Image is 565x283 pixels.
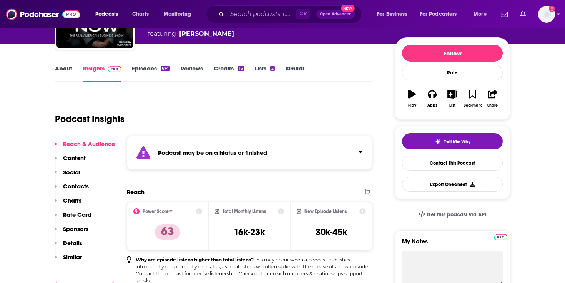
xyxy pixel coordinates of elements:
a: Get this podcast via API [412,205,492,224]
button: Apps [422,85,442,112]
a: Contact This Podcast [402,156,503,171]
button: Show profile menu [538,6,555,23]
span: Get this podcast via API [427,211,486,218]
a: Pro website [494,233,507,240]
img: Podchaser Pro [494,234,507,240]
a: Similar [286,65,304,82]
span: Monitoring [164,9,191,20]
span: Charts [132,9,149,20]
button: open menu [158,8,201,20]
div: 674 [161,66,170,71]
span: Tell Me Why [444,139,470,145]
button: Follow [402,45,503,62]
p: Contacts [63,183,89,190]
span: Logged in as sophiak [538,6,555,23]
input: Search podcasts, credits, & more... [227,8,296,20]
div: Share [487,103,498,108]
a: Reviews [181,65,203,82]
p: Content [63,154,86,162]
p: Sponsors [63,225,88,233]
a: Episodes674 [132,65,170,82]
img: Podchaser - Follow, Share and Rate Podcasts [6,7,80,22]
label: My Notes [402,238,503,251]
div: List [449,103,455,108]
a: Lists2 [255,65,275,82]
button: Share [483,85,503,112]
div: 2 [270,66,275,71]
div: 15 [238,66,244,71]
span: More [474,9,487,20]
h3: 16k-23k [234,226,265,238]
p: Social [63,169,80,176]
div: Search podcasts, credits, & more... [213,5,369,23]
button: Content [55,154,86,169]
button: Sponsors [55,225,88,239]
div: Bookmark [464,103,482,108]
p: Reach & Audience [63,140,115,147]
strong: Podcast may be on a hiatus or finished [158,149,267,156]
button: Bookmark [462,85,482,112]
button: Details [55,239,82,254]
button: open menu [468,8,496,20]
button: Contacts [55,183,89,197]
a: Show notifications dropdown [498,8,511,21]
button: open menu [415,8,468,20]
span: Open Advanced [320,12,352,16]
button: Charts [55,197,81,211]
div: Apps [427,103,437,108]
p: Similar [63,253,82,261]
button: Rate Card [55,211,91,225]
button: List [442,85,462,112]
button: open menu [90,8,128,20]
img: User Profile [538,6,555,23]
div: Play [408,103,416,108]
a: About [55,65,72,82]
button: tell me why sparkleTell Me Why [402,133,503,149]
h2: Reach [127,188,145,196]
p: Details [63,239,82,247]
svg: Add a profile image [549,6,555,12]
h2: Power Score™ [143,209,173,214]
h3: 30k-45k [316,226,347,238]
span: For Business [377,9,407,20]
a: InsightsPodchaser Pro [83,65,121,82]
button: Play [402,85,422,112]
button: Export One-Sheet [402,177,503,192]
button: open menu [372,8,417,20]
span: For Podcasters [420,9,457,20]
img: Podchaser Pro [108,66,121,72]
a: Show notifications dropdown [517,8,529,21]
b: Why are episode listens higher than total listens? [136,257,254,263]
button: Similar [55,253,82,268]
p: Rate Card [63,211,91,218]
a: Credits15 [214,65,244,82]
span: featuring [148,29,270,39]
section: Click to expand status details [127,136,372,170]
p: 63 [155,224,180,240]
h1: Podcast Insights [55,113,125,125]
button: Open AdvancedNew [316,10,355,19]
img: tell me why sparkle [435,139,441,145]
p: Charts [63,197,81,204]
div: Rate [402,65,503,80]
span: ⌘ K [296,9,310,19]
button: Social [55,169,80,183]
div: [PERSON_NAME] [179,29,234,39]
span: Podcasts [95,9,118,20]
span: New [341,5,355,12]
div: A podcast [148,20,270,39]
h2: Total Monthly Listens [223,209,266,214]
a: Charts [127,8,153,20]
button: Reach & Audience [55,140,115,154]
h2: New Episode Listens [304,209,347,214]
